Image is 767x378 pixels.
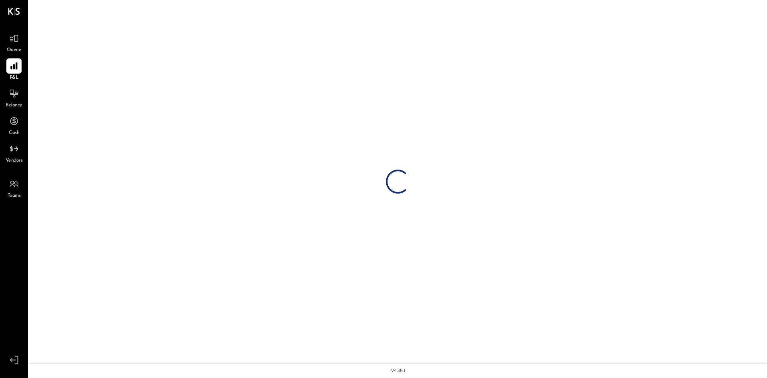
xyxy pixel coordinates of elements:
[0,58,28,82] a: P&L
[0,141,28,164] a: Vendors
[9,130,19,137] span: Cash
[6,157,23,164] span: Vendors
[0,86,28,109] a: Balance
[10,74,19,82] span: P&L
[8,192,21,200] span: Teams
[7,47,22,54] span: Queue
[391,368,405,374] div: v 4.38.1
[0,176,28,200] a: Teams
[6,102,22,109] span: Balance
[0,31,28,54] a: Queue
[0,114,28,137] a: Cash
